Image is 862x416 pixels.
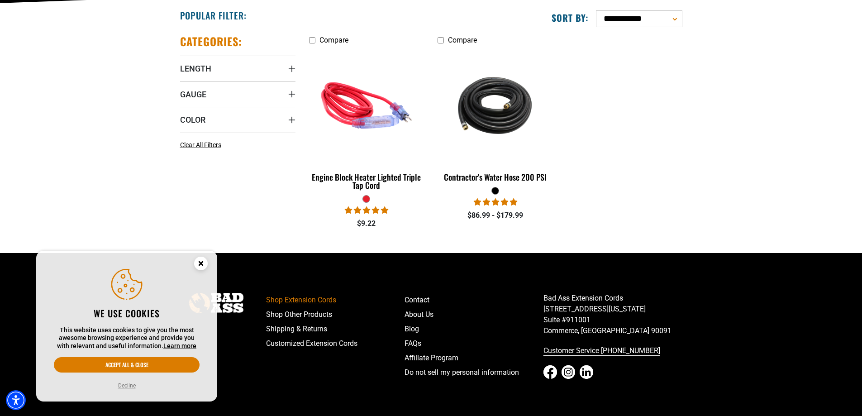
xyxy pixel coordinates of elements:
a: Instagram - open in a new tab [562,365,575,379]
a: Affiliate Program [405,351,543,365]
a: Customized Extension Cords [266,336,405,351]
span: Compare [448,36,477,44]
span: Compare [319,36,348,44]
a: About Us [405,307,543,322]
a: red Engine Block Heater Lighted Triple Tap Cord [309,49,424,195]
a: FAQs [405,336,543,351]
span: Gauge [180,89,206,100]
summary: Color [180,107,295,132]
a: Blog [405,322,543,336]
div: Engine Block Heater Lighted Triple Tap Cord [309,173,424,189]
div: $86.99 - $179.99 [438,210,553,221]
a: LinkedIn - open in a new tab [580,365,593,379]
h2: Categories: [180,34,243,48]
button: Accept all & close [54,357,200,373]
label: Sort by: [552,12,589,24]
img: black [438,53,552,158]
a: black Contractor's Water Hose 200 PSI [438,49,553,186]
a: call 833-674-1699 [543,344,682,358]
a: Shop Extension Cords [266,293,405,307]
summary: Gauge [180,81,295,107]
span: Color [180,115,205,125]
div: Accessibility Menu [6,390,26,410]
summary: Length [180,56,295,81]
aside: Cookie Consent [36,251,217,402]
a: Facebook - open in a new tab [543,365,557,379]
a: Contact [405,293,543,307]
a: Clear All Filters [180,140,225,150]
p: Bad Ass Extension Cords [STREET_ADDRESS][US_STATE] Suite #911001 Commerce, [GEOGRAPHIC_DATA] 90091 [543,293,682,336]
div: Contractor's Water Hose 200 PSI [438,173,553,181]
span: 5.00 stars [474,198,517,206]
a: Do not sell my personal information [405,365,543,380]
p: This website uses cookies to give you the most awesome browsing experience and provide you with r... [54,326,200,350]
a: Shop Other Products [266,307,405,322]
h2: We use cookies [54,307,200,319]
div: $9.22 [309,218,424,229]
a: This website uses cookies to give you the most awesome browsing experience and provide you with r... [163,342,196,349]
h2: Popular Filter: [180,10,247,21]
a: Shipping & Returns [266,322,405,336]
img: red [310,53,424,158]
button: Decline [115,381,138,390]
button: Close this option [185,251,217,279]
span: Clear All Filters [180,141,221,148]
span: 5.00 stars [345,206,388,215]
span: Length [180,63,211,74]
